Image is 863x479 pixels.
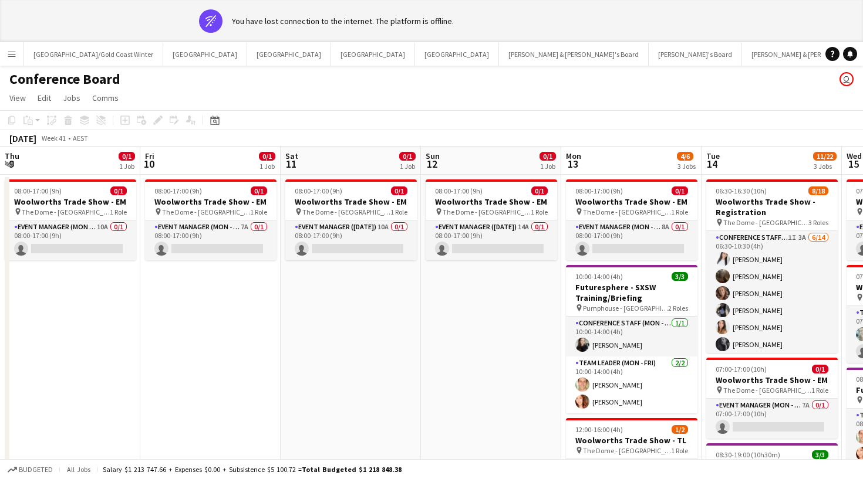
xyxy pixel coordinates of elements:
[145,220,277,260] app-card-role: Event Manager (Mon - Fri)7A0/108:00-17:00 (9h)
[813,152,837,161] span: 11/22
[426,151,440,161] span: Sun
[566,282,697,303] h3: Futuresphere - SXSW Training/Briefing
[808,218,828,227] span: 3 Roles
[566,151,581,161] span: Mon
[285,220,417,260] app-card-role: Event Manager ([DATE])10A0/108:00-17:00 (9h)
[424,157,440,171] span: 12
[531,208,548,216] span: 1 Role
[531,186,548,195] span: 0/1
[808,186,828,195] span: 8/18
[566,356,697,413] app-card-role: Team Leader (Mon - Fri)2/210:00-14:00 (4h)[PERSON_NAME][PERSON_NAME]
[426,179,557,260] app-job-card: 08:00-17:00 (9h)0/1Woolworths Trade Show - EM The Dome - [GEOGRAPHIC_DATA]1 RoleEvent Manager ([D...
[668,304,688,312] span: 2 Roles
[566,179,697,260] app-job-card: 08:00-17:00 (9h)0/1Woolworths Trade Show - EM The Dome - [GEOGRAPHIC_DATA]1 RoleEvent Manager (Mo...
[119,152,135,161] span: 0/1
[723,218,808,227] span: The Dome - [GEOGRAPHIC_DATA]
[672,186,688,195] span: 0/1
[5,151,19,161] span: Thu
[19,466,53,474] span: Budgeted
[38,93,51,103] span: Edit
[302,465,402,474] span: Total Budgeted $1 218 848.38
[390,208,407,216] span: 1 Role
[672,272,688,281] span: 3/3
[5,196,136,207] h3: Woolworths Trade Show - EM
[443,208,531,216] span: The Dome - [GEOGRAPHIC_DATA]
[22,208,110,216] span: The Dome - [GEOGRAPHIC_DATA]
[5,90,31,106] a: View
[575,425,623,434] span: 12:00-16:00 (4h)
[33,90,56,106] a: Edit
[251,186,267,195] span: 0/1
[583,446,671,455] span: The Dome - [GEOGRAPHIC_DATA]
[812,365,828,373] span: 0/1
[706,151,720,161] span: Tue
[119,162,134,171] div: 1 Job
[400,162,415,171] div: 1 Job
[259,152,275,161] span: 0/1
[259,162,275,171] div: 1 Job
[284,157,298,171] span: 11
[649,43,742,66] button: [PERSON_NAME]'s Board
[811,386,828,395] span: 1 Role
[9,93,26,103] span: View
[716,450,780,459] span: 08:30-19:00 (10h30m)
[58,90,85,106] a: Jobs
[39,134,68,142] span: Week 41
[677,162,696,171] div: 3 Jobs
[145,179,277,260] div: 08:00-17:00 (9h)0/1Woolworths Trade Show - EM The Dome - [GEOGRAPHIC_DATA]1 RoleEvent Manager (Mo...
[845,157,862,171] span: 15
[110,186,127,195] span: 0/1
[295,186,342,195] span: 08:00-17:00 (9h)
[672,425,688,434] span: 1/2
[706,375,838,385] h3: Woolworths Trade Show - EM
[154,186,202,195] span: 08:00-17:00 (9h)
[847,151,862,161] span: Wed
[143,157,154,171] span: 10
[399,152,416,161] span: 0/1
[540,162,555,171] div: 1 Job
[145,151,154,161] span: Fri
[110,208,127,216] span: 1 Role
[285,151,298,161] span: Sat
[499,43,649,66] button: [PERSON_NAME] & [PERSON_NAME]'s Board
[232,16,454,26] div: You have lost connection to the internet. The platform is offline.
[65,465,93,474] span: All jobs
[812,450,828,459] span: 3/3
[706,358,838,439] app-job-card: 07:00-17:00 (10h)0/1Woolworths Trade Show - EM The Dome - [GEOGRAPHIC_DATA]1 RoleEvent Manager (M...
[706,196,838,218] h3: Woolworths Trade Show - Registration
[671,446,688,455] span: 1 Role
[9,70,120,88] h1: Conference Board
[331,43,415,66] button: [GEOGRAPHIC_DATA]
[840,72,854,86] app-user-avatar: Jenny Tu
[435,186,483,195] span: 08:00-17:00 (9h)
[426,196,557,207] h3: Woolworths Trade Show - EM
[163,43,247,66] button: [GEOGRAPHIC_DATA]
[583,208,671,216] span: The Dome - [GEOGRAPHIC_DATA]
[247,43,331,66] button: [GEOGRAPHIC_DATA]
[3,157,19,171] span: 9
[566,265,697,413] app-job-card: 10:00-14:00 (4h)3/3Futuresphere - SXSW Training/Briefing Pumphouse - [GEOGRAPHIC_DATA]2 RolesConf...
[14,186,62,195] span: 08:00-17:00 (9h)
[73,134,88,142] div: AEST
[24,43,163,66] button: [GEOGRAPHIC_DATA]/Gold Coast Winter
[583,304,668,312] span: Pumphouse - [GEOGRAPHIC_DATA]
[391,186,407,195] span: 0/1
[250,208,267,216] span: 1 Role
[706,179,838,353] div: 06:30-16:30 (10h)8/18Woolworths Trade Show - Registration The Dome - [GEOGRAPHIC_DATA]3 RolesConf...
[814,162,836,171] div: 3 Jobs
[677,152,693,161] span: 4/6
[5,179,136,260] app-job-card: 08:00-17:00 (9h)0/1Woolworths Trade Show - EM The Dome - [GEOGRAPHIC_DATA]1 RoleEvent Manager (Mo...
[92,93,119,103] span: Comms
[723,386,811,395] span: The Dome - [GEOGRAPHIC_DATA]
[6,463,55,476] button: Budgeted
[302,208,390,216] span: The Dome - [GEOGRAPHIC_DATA]
[671,208,688,216] span: 1 Role
[285,179,417,260] app-job-card: 08:00-17:00 (9h)0/1Woolworths Trade Show - EM The Dome - [GEOGRAPHIC_DATA]1 RoleEvent Manager ([D...
[575,186,623,195] span: 08:00-17:00 (9h)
